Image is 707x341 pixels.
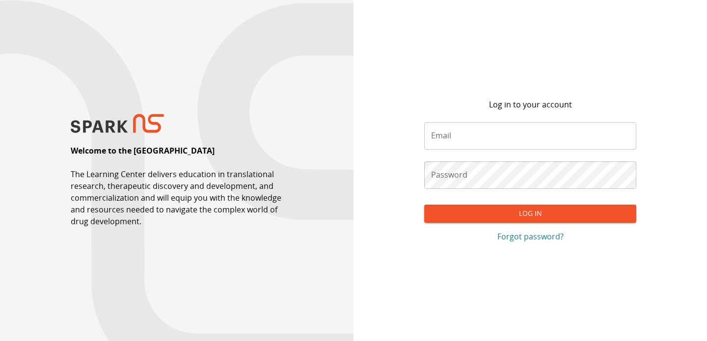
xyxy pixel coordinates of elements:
p: Log in to your account [489,99,572,110]
p: Welcome to the [GEOGRAPHIC_DATA] [71,145,215,157]
img: SPARK NS [71,114,164,133]
button: Log In [424,205,636,223]
a: Forgot password? [424,231,636,242]
p: The Learning Center delivers education in translational research, therapeutic discovery and devel... [71,168,283,227]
